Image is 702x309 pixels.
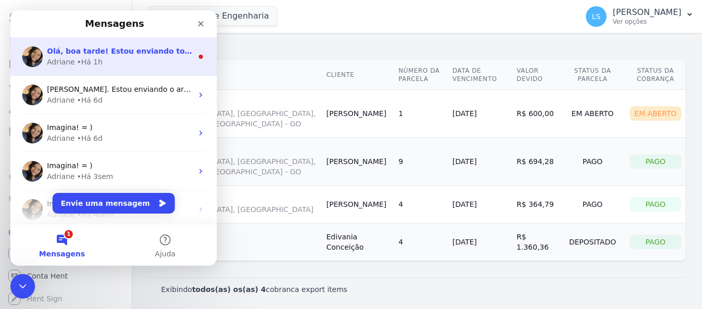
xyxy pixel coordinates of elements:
[4,99,127,119] a: Clientes
[37,85,65,95] div: Adriane
[12,112,33,133] img: Profile image for Adriane
[67,161,103,172] div: • Há 3sem
[513,138,560,186] td: R$ 694,28
[322,90,394,138] td: [PERSON_NAME]
[630,154,681,169] div: Pago
[4,189,127,210] a: Negativação
[626,60,685,90] th: Status da Cobrança
[27,271,68,281] span: Conta Hent
[322,60,394,90] th: Cliente
[613,18,681,26] p: Ver opções
[149,60,322,90] th: Contrato
[37,75,272,83] span: [PERSON_NAME]. Estou enviando o arquivo retorno do dia 09/08:
[564,154,621,169] div: Pago
[67,123,92,134] div: • Há 6d
[29,240,75,247] span: Mensagens
[448,186,512,223] td: [DATE]
[578,2,702,31] button: LS [PERSON_NAME] Ver opções
[8,226,123,239] div: Plataformas
[12,74,33,95] img: Profile image for Adriane
[322,138,394,186] td: [PERSON_NAME]
[630,106,681,121] div: Em Aberto
[12,151,33,171] img: Profile image for Adriane
[4,76,127,96] a: Lotes
[4,243,127,264] a: Recebíveis
[37,37,355,45] span: Olá, boa tarde! Estou enviando todos os arquivos gerados nos dias 02 e 03/10
[4,144,127,165] a: Transferências
[448,138,512,186] td: [DATE]
[322,223,394,261] td: Edivania Conceição
[448,60,512,90] th: Data de Vencimento
[4,121,127,142] a: Minha Carteira
[67,199,103,210] div: • Há 4sem
[394,186,449,223] td: 4
[37,46,65,57] div: Adriane
[157,108,318,129] span: [GEOGRAPHIC_DATA], [GEOGRAPHIC_DATA], Aparecida de [GEOGRAPHIC_DATA] - GO
[448,223,512,261] td: [DATE]
[513,186,560,223] td: R$ 364,79
[630,235,681,249] div: Pago
[4,167,127,187] a: Crédito
[157,204,318,215] span: [GEOGRAPHIC_DATA], [GEOGRAPHIC_DATA]
[513,223,560,261] td: R$ 1.360,36
[12,189,33,209] img: Profile image for Adriane
[37,199,65,210] div: Adriane
[67,85,92,95] div: • Há 6d
[513,60,560,90] th: Valor devido
[192,285,266,294] b: todos(as) os(as) 4
[157,147,318,177] a: Ap. 1001-B[GEOGRAPHIC_DATA], [GEOGRAPHIC_DATA], Aparecida de [GEOGRAPHIC_DATA] - GO
[394,223,449,261] td: 4
[10,10,217,266] iframe: Intercom live chat
[67,46,92,57] div: • Há 1h
[4,8,127,28] a: Visão Geral
[37,189,82,198] span: Imagina! = )
[37,151,82,159] span: Imagina! = )
[37,161,65,172] div: Adriane
[564,197,621,212] div: Pago
[564,235,621,249] div: Depositado
[560,60,626,90] th: Status da Parcela
[37,123,65,134] div: Adriane
[157,99,318,129] a: Ap. 102-B[GEOGRAPHIC_DATA], [GEOGRAPHIC_DATA], Aparecida de [GEOGRAPHIC_DATA] - GO
[630,197,681,212] div: Pago
[161,284,347,295] p: Exibindo cobranca export items
[4,266,127,286] a: Conta Hent
[394,60,449,90] th: Número da Parcela
[10,274,35,299] iframe: Intercom live chat
[613,7,681,18] p: [PERSON_NAME]
[12,36,33,57] img: Profile image for Adriane
[513,90,560,138] td: R$ 600,00
[4,30,127,51] a: Contratos
[157,156,318,177] span: [GEOGRAPHIC_DATA], [GEOGRAPHIC_DATA], Aparecida de [GEOGRAPHIC_DATA] - GO
[564,106,621,121] div: Em Aberto
[448,90,512,138] td: [DATE]
[592,13,601,20] span: LS
[322,186,394,223] td: [PERSON_NAME]
[394,90,449,138] td: 1
[103,214,206,255] button: Ajuda
[4,53,127,74] a: Parcelas
[37,113,82,121] span: Imagina! = )
[149,6,278,26] button: Louly Caixe Engenharia
[145,240,165,247] span: Ajuda
[157,195,318,215] a: Ap. 502-A[GEOGRAPHIC_DATA], [GEOGRAPHIC_DATA]
[42,183,165,203] button: Envie uma mensagem
[394,138,449,186] td: 9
